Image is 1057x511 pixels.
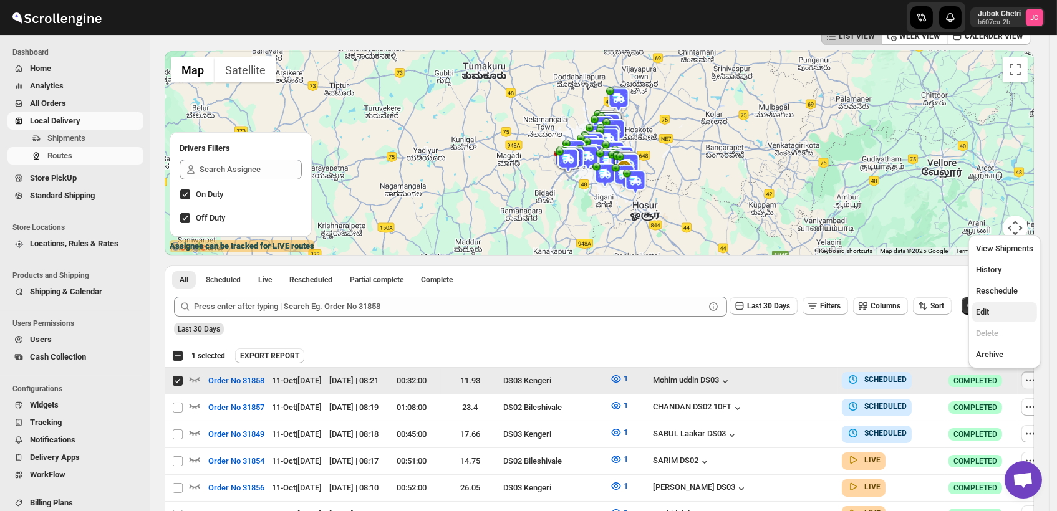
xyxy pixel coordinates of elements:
span: 1 [624,427,628,437]
span: All Orders [30,98,66,108]
span: Store PickUp [30,173,77,183]
button: 1 [602,396,635,416]
div: DS03 Kengeri [503,482,602,494]
span: Notifications [30,435,75,444]
span: Off Duty [196,213,225,222]
span: Edit [976,307,989,317]
div: 23.4 [445,401,496,414]
button: User menu [970,7,1045,27]
div: DS03 Kengeri [503,375,602,387]
button: Locations, Rules & Rates [7,235,143,252]
span: View Shipments [976,244,1033,253]
div: 01:08:00 [386,401,437,414]
span: Cash Collection [30,352,86,361]
div: 00:45:00 [386,428,437,441]
span: History [976,265,1001,274]
div: Open chat [1005,461,1042,499]
span: 1 [624,454,628,464]
span: Columns [871,302,900,310]
span: 11-Oct | [DATE] [272,456,322,466]
div: 26.05 [445,482,496,494]
button: Show satellite imagery [215,57,276,82]
div: DS03 Kengeri [503,428,602,441]
span: Users [30,335,52,344]
span: Map data ©2025 Google [880,247,948,254]
button: 1 [602,476,635,496]
b: SCHEDULED [864,375,907,384]
div: [DATE] | 08:21 [329,375,379,387]
span: Dashboard [12,47,143,57]
div: CHANDAN DS02 10FT [653,402,744,414]
button: Order No 31858 [201,371,272,391]
span: 1 [624,481,628,490]
button: WEEK VIEW [882,27,948,45]
button: Sort [913,297,952,315]
text: JC [1031,14,1039,22]
span: Order No 31854 [208,455,264,467]
button: Cash Collection [7,348,143,366]
a: Terms (opens in new tab) [955,247,973,254]
span: COMPLETED [953,429,997,439]
span: COMPLETED [953,483,997,493]
div: SABUL Laakar DS03 [653,429,738,441]
div: [PERSON_NAME] DS03 [653,482,748,495]
span: COMPLETED [953,456,997,466]
span: Order No 31856 [208,482,264,494]
button: CALENDER VIEW [947,27,1031,45]
b: SCHEDULED [864,402,907,411]
button: Toggle fullscreen view [1003,57,1028,82]
div: SARIM DS02 [653,456,711,468]
button: Users [7,331,143,348]
div: [DATE] | 08:18 [329,428,379,441]
span: 11-Oct | [DATE] [272,483,322,492]
div: 00:51:00 [386,455,437,467]
button: Widgets [7,396,143,414]
b: LIVE [864,456,881,464]
span: COMPLETED [953,403,997,413]
span: Reschedule [976,286,1018,295]
span: Sort [930,302,944,310]
span: Home [30,64,51,73]
span: Tracking [30,418,62,427]
p: b607ea-2b [978,19,1021,26]
span: Locations, Rules & Rates [30,239,118,248]
span: Rescheduled [289,275,332,285]
div: 00:52:00 [386,482,437,494]
button: Order No 31849 [201,424,272,444]
button: 1 [602,449,635,469]
div: DS02 Bileshivale [503,401,602,414]
h2: Drivers Filters [180,142,302,155]
img: ScrollEngine [10,2,104,33]
span: Delete [976,328,998,338]
button: EXPORT REPORT [235,348,304,363]
button: Keyboard shortcuts [819,247,872,255]
div: 11.93 [445,375,496,387]
span: Scheduled [206,275,241,285]
button: Routes [7,147,143,165]
button: SCHEDULED [847,400,907,413]
span: Partial complete [350,275,403,285]
label: Assignee can be tracked for LIVE routes [170,240,314,252]
button: Notifications [7,431,143,449]
span: WorkFlow [30,470,65,479]
button: LIVE [847,454,881,466]
button: Tracking [7,414,143,431]
button: SCHEDULED [847,427,907,439]
button: Show street map [171,57,215,82]
span: Standard Shipping [30,191,95,200]
button: Mohim uddin DS03 [653,375,731,388]
button: Analytics [7,77,143,95]
span: Filters [820,302,841,310]
button: Map camera controls [1003,216,1028,241]
span: 11-Oct | [DATE] [272,376,322,385]
button: Delivery Apps [7,449,143,466]
span: Shipping & Calendar [30,287,102,296]
button: All Orders [7,95,143,112]
input: Press enter after typing | Search Eg. Order No 31858 [194,297,705,317]
button: Home [7,60,143,77]
span: WEEK VIEW [899,31,940,41]
button: Columns [853,297,908,315]
span: Delivery Apps [30,452,80,462]
span: Order No 31858 [208,375,264,387]
button: SCHEDULED [847,373,907,386]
